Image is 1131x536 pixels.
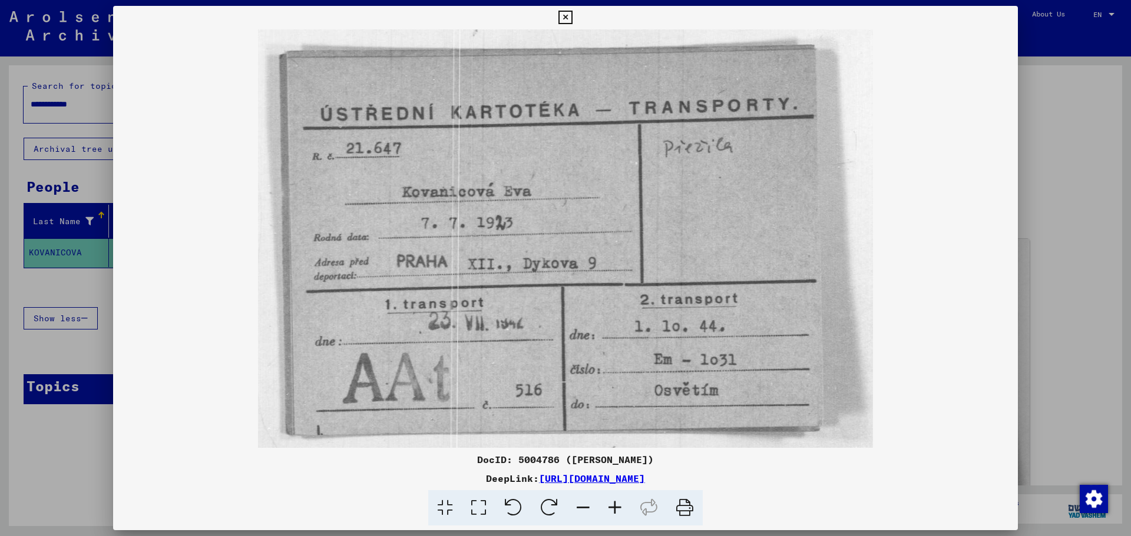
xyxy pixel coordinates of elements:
[1080,485,1108,513] img: Change consent
[1079,484,1107,512] div: Change consent
[113,29,1018,448] img: 001.jpg
[113,471,1018,485] div: DeepLink:
[539,472,645,484] a: [URL][DOMAIN_NAME]
[113,452,1018,467] div: DocID: 5004786 ([PERSON_NAME])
